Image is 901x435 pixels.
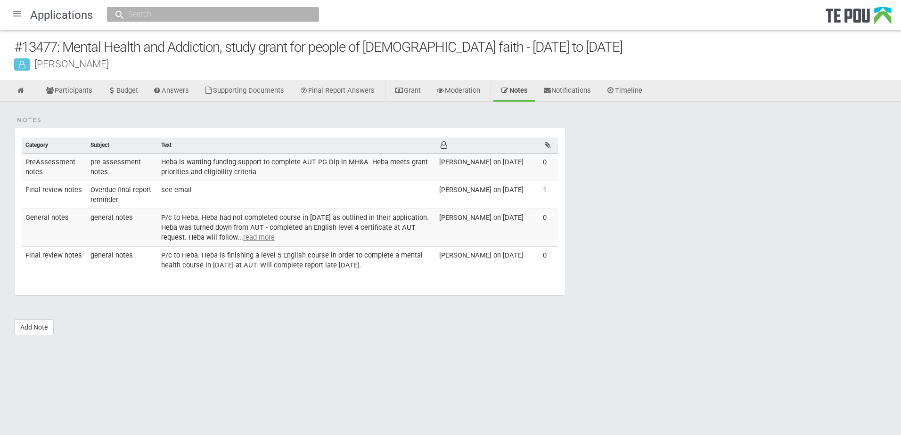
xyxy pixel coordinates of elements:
[22,153,87,181] td: PreAssessment notes
[536,81,598,102] a: Notifications
[435,181,539,209] td: [PERSON_NAME] on [DATE]
[22,209,87,246] td: General notes
[243,233,275,242] u: read more
[87,209,157,246] td: general notes
[599,81,649,102] a: Timeline
[17,116,41,124] span: Notes
[157,181,435,209] td: see email
[87,153,157,181] td: pre assessment notes
[87,181,157,209] td: Overdue final report reminder
[539,181,558,209] td: 1
[539,209,558,246] td: 0
[100,81,145,102] a: Budget
[146,81,197,102] a: Answers
[157,246,435,274] td: P/c to Heba. Heba is finishing a level 5 English course in order to complete a mental health cour...
[493,81,535,102] a: Notes
[14,59,901,69] div: [PERSON_NAME]
[14,37,901,57] div: #13477: Mental Health and Addiction, study grant for people of [DEMOGRAPHIC_DATA] faith - [DATE] ...
[435,246,539,274] td: [PERSON_NAME] on [DATE]
[14,319,54,335] a: Add Note
[157,153,435,181] td: Heba is wanting funding support to complete AUT PG Dip in MH&A. Heba meets grant priorities and e...
[157,137,435,153] th: Text
[125,9,291,19] input: Search
[157,209,435,246] td: P/c to Heba. Heba had not completed course in [DATE] as outlined in their application. Heba was t...
[87,137,157,153] th: Subject
[539,153,558,181] td: 0
[22,246,87,274] td: Final review notes
[39,81,99,102] a: Participants
[388,81,428,102] a: Grant
[197,81,291,102] a: Supporting Documents
[22,181,87,209] td: Final review notes
[87,246,157,274] td: general notes
[429,81,487,102] a: Moderation
[539,246,558,274] td: 0
[292,81,382,102] a: Final Report Answers
[435,153,539,181] td: [PERSON_NAME] on [DATE]
[22,137,87,153] th: Category
[435,209,539,246] td: [PERSON_NAME] on [DATE]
